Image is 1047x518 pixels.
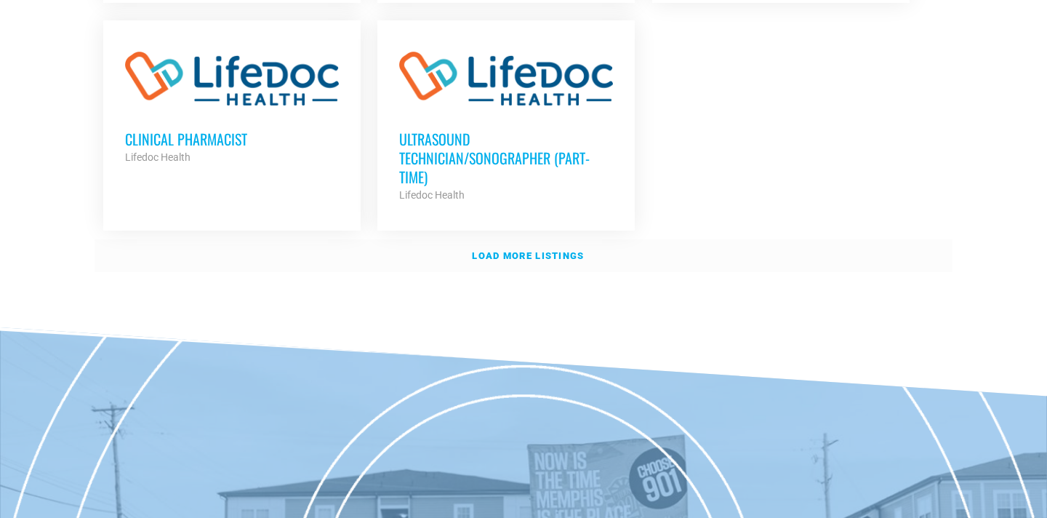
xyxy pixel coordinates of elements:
[399,129,613,186] h3: Ultrasound Technician/Sonographer (Part-Time)
[472,250,584,261] strong: Load more listings
[95,239,952,273] a: Load more listings
[125,129,339,148] h3: Clinical Pharmacist
[125,151,190,163] strong: Lifedoc Health
[399,189,465,201] strong: Lifedoc Health
[377,20,635,226] a: Ultrasound Technician/Sonographer (Part-Time) Lifedoc Health
[103,20,361,188] a: Clinical Pharmacist Lifedoc Health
